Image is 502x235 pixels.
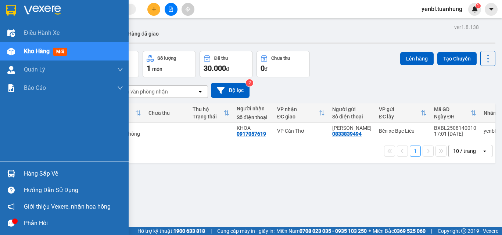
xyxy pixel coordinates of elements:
[375,103,430,123] th: Toggle SortBy
[24,218,123,229] div: Phản hồi
[434,106,470,112] div: Mã GD
[151,7,157,12] span: plus
[197,89,203,95] svg: open
[7,48,15,55] img: warehouse-icon
[257,51,310,77] button: Chưa thu0đ
[300,228,367,234] strong: 0708 023 035 - 0935 103 250
[261,64,265,73] span: 0
[277,114,319,120] div: ĐC giao
[431,227,432,235] span: |
[485,3,498,16] button: caret-down
[434,114,470,120] div: Ngày ĐH
[7,66,15,74] img: warehouse-icon
[379,128,427,134] div: Bến xe Bạc Liêu
[394,228,426,234] strong: 0369 525 060
[453,147,476,155] div: 10 / trang
[148,110,185,116] div: Chưa thu
[471,6,478,12] img: icon-new-feature
[157,56,176,61] div: Số lượng
[332,131,362,137] div: 0833839494
[193,106,223,112] div: Thu hộ
[237,106,270,111] div: Người nhận
[147,64,151,73] span: 1
[373,227,426,235] span: Miền Bắc
[211,83,250,98] button: Bộ lọc
[117,88,168,95] div: Chọn văn phòng nhận
[204,64,226,73] span: 30.000
[477,3,479,8] span: 1
[7,170,15,177] img: warehouse-icon
[189,103,233,123] th: Toggle SortBy
[332,125,372,131] div: THANH NGÂN
[237,125,270,131] div: KHOA
[379,114,421,120] div: ĐC lấy
[237,114,270,120] div: Số điện thoại
[182,3,194,16] button: aim
[117,67,123,73] span: down
[416,4,468,14] span: yenbl.tuanhung
[152,66,162,72] span: món
[461,228,466,234] span: copyright
[273,103,329,123] th: Toggle SortBy
[430,103,480,123] th: Toggle SortBy
[24,48,50,55] span: Kho hàng
[379,106,421,112] div: VP gửi
[226,66,229,72] span: đ
[8,203,15,210] span: notification
[276,227,367,235] span: Miền Nam
[214,56,228,61] div: Đã thu
[271,56,290,61] div: Chưa thu
[8,220,15,227] span: message
[488,6,495,12] span: caret-down
[137,227,205,235] span: Hỗ trợ kỹ thuật:
[24,168,123,179] div: Hàng sắp về
[24,83,46,92] span: Báo cáo
[6,5,16,16] img: logo-vxr
[410,146,421,157] button: 1
[24,28,60,37] span: Điều hành xe
[277,128,325,134] div: VP Cần Thơ
[24,202,111,211] span: Giới thiệu Vexere, nhận hoa hồng
[211,227,212,235] span: |
[24,185,123,196] div: Hướng dẫn sử dụng
[53,48,67,56] span: mới
[400,52,434,65] button: Lên hàng
[24,65,45,74] span: Quản Lý
[332,114,372,120] div: Số điện thoại
[482,148,488,154] svg: open
[476,3,481,8] sup: 1
[246,79,253,87] sup: 2
[200,51,253,77] button: Đã thu30.000đ
[173,228,205,234] strong: 1900 633 818
[117,85,123,91] span: down
[168,7,173,12] span: file-add
[7,84,15,92] img: solution-icon
[193,114,223,120] div: Trạng thái
[122,25,165,43] button: Hàng đã giao
[265,66,268,72] span: đ
[434,125,476,131] div: BXBL2508140010
[277,106,319,112] div: VP nhận
[237,131,266,137] div: 0917057619
[437,52,477,65] button: Tạo Chuyến
[143,51,196,77] button: Số lượng1món
[217,227,275,235] span: Cung cấp máy in - giấy in:
[147,3,160,16] button: plus
[332,106,372,112] div: Người gửi
[165,3,178,16] button: file-add
[454,23,479,31] div: ver 1.8.138
[369,230,371,232] span: ⚪️
[185,7,190,12] span: aim
[434,131,476,137] div: 17:01 [DATE]
[8,187,15,194] span: question-circle
[7,29,15,37] img: warehouse-icon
